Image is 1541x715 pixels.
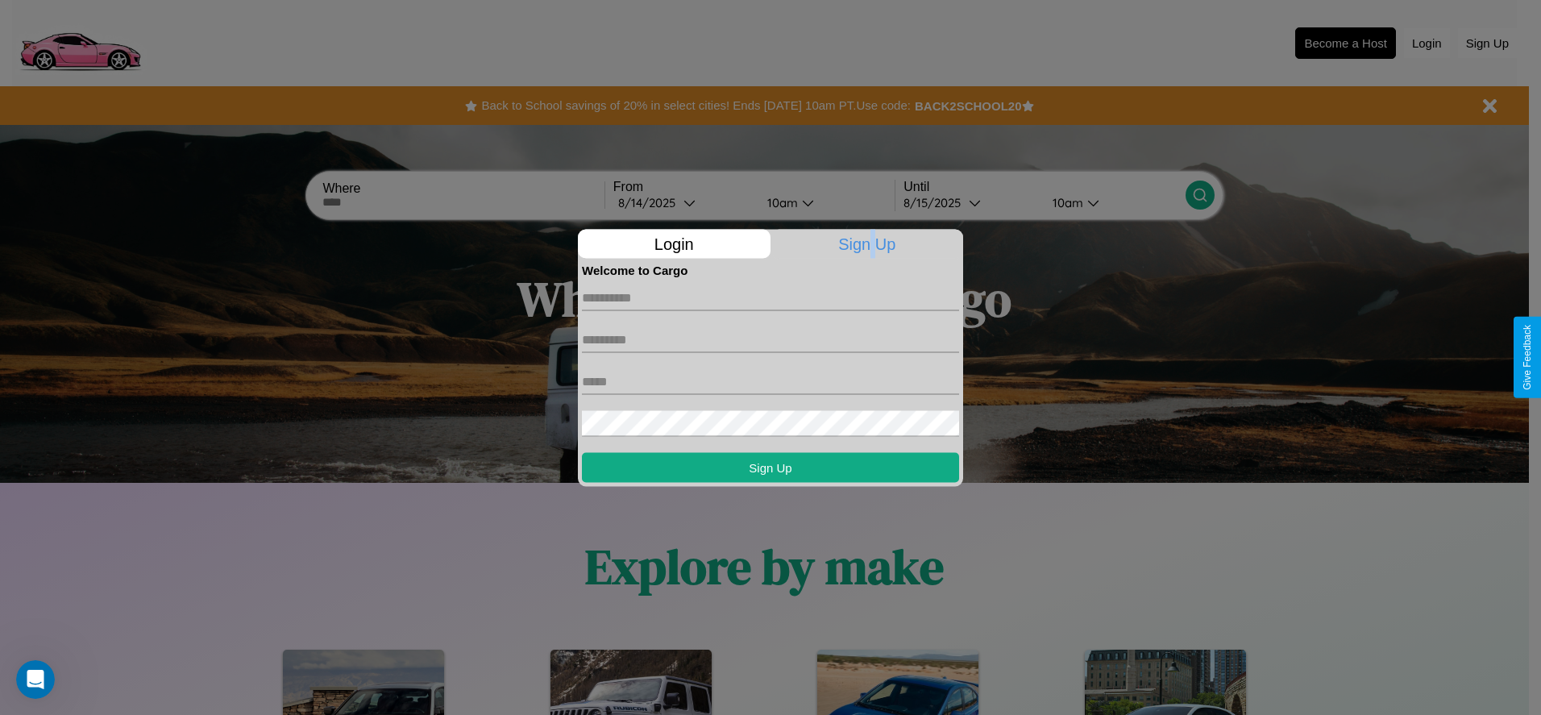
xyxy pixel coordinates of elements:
[582,452,959,482] button: Sign Up
[578,229,770,258] p: Login
[1522,325,1533,390] div: Give Feedback
[771,229,964,258] p: Sign Up
[582,263,959,276] h4: Welcome to Cargo
[16,660,55,699] iframe: Intercom live chat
